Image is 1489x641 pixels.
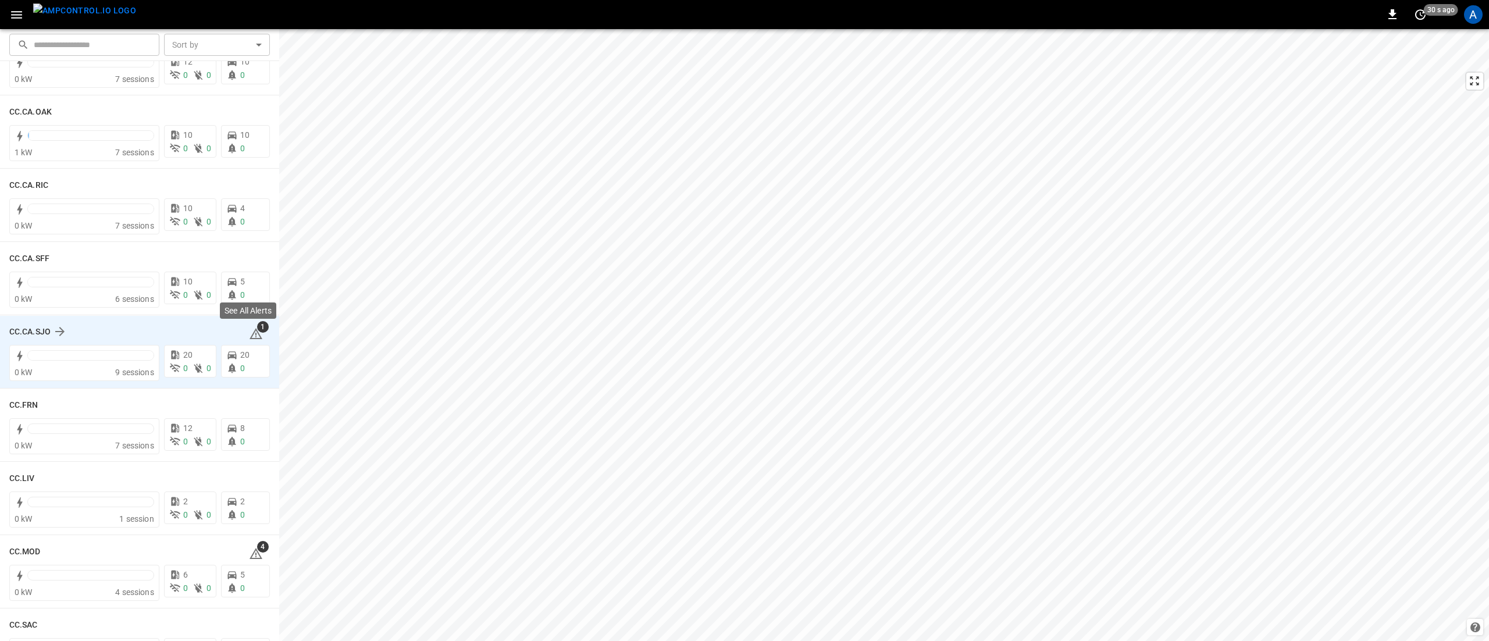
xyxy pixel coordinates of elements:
span: 10 [183,204,193,213]
span: 0 kW [15,221,33,230]
span: 4 [240,204,245,213]
span: 0 [206,70,211,80]
span: 0 [240,70,245,80]
span: 0 [183,364,188,373]
span: 0 [240,144,245,153]
span: 0 [206,583,211,593]
span: 0 [183,144,188,153]
span: 0 [183,437,188,446]
span: 20 [183,350,193,359]
span: 0 kW [15,368,33,377]
span: 7 sessions [115,74,154,84]
span: 0 kW [15,294,33,304]
span: 0 kW [15,587,33,597]
span: 20 [240,350,250,359]
span: 0 [240,437,245,446]
span: 0 [240,510,245,519]
span: 0 [206,510,211,519]
span: 2 [240,497,245,506]
h6: CC.MOD [9,546,41,558]
h6: CC.FRN [9,399,38,412]
span: 0 [183,217,188,226]
span: 12 [183,57,193,66]
h6: CC.SAC [9,619,38,632]
h6: CC.CA.OAK [9,106,52,119]
span: 2 [183,497,188,506]
span: 0 [240,290,245,300]
span: 7 sessions [115,441,154,450]
h6: CC.CA.SFF [9,252,49,265]
span: 0 [183,510,188,519]
span: 5 [240,277,245,286]
span: 4 [257,541,269,553]
h6: CC.LIV [9,472,35,485]
span: 1 session [119,514,154,524]
span: 0 [206,290,211,300]
span: 6 [183,570,188,579]
p: See All Alerts [225,305,272,316]
span: 0 [183,70,188,80]
div: profile-icon [1464,5,1483,24]
span: 12 [183,423,193,433]
span: 30 s ago [1424,4,1458,16]
span: 7 sessions [115,221,154,230]
span: 5 [240,570,245,579]
span: 10 [240,130,250,140]
span: 10 [183,130,193,140]
span: 6 sessions [115,294,154,304]
span: 9 sessions [115,368,154,377]
span: 0 [183,583,188,593]
span: 0 [206,364,211,373]
span: 0 [206,217,211,226]
span: 10 [183,277,193,286]
span: 0 kW [15,514,33,524]
span: 0 [206,437,211,446]
span: 1 [257,321,269,333]
span: 0 [206,144,211,153]
span: 10 [240,57,250,66]
span: 0 [240,583,245,593]
span: 0 [240,217,245,226]
img: ampcontrol.io logo [33,3,136,18]
span: 7 sessions [115,148,154,157]
h6: CC.CA.SJO [9,326,51,339]
span: 0 [240,364,245,373]
span: 4 sessions [115,587,154,597]
span: 0 [183,290,188,300]
h6: CC.CA.RIC [9,179,48,192]
span: 1 kW [15,148,33,157]
button: set refresh interval [1411,5,1430,24]
span: 0 kW [15,74,33,84]
span: 8 [240,423,245,433]
span: 0 kW [15,441,33,450]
